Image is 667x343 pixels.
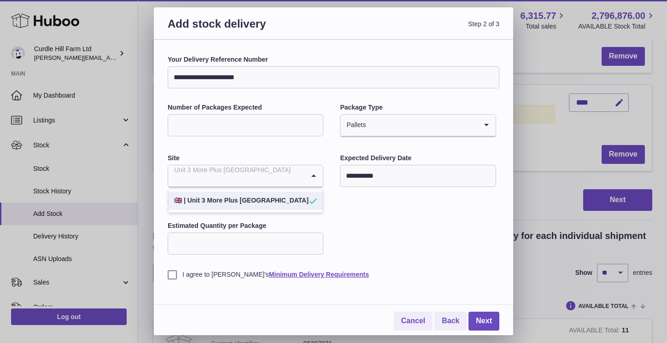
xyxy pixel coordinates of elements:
[168,270,499,279] label: I agree to [PERSON_NAME]'s
[340,115,495,137] div: Search for option
[468,312,499,331] a: Next
[394,312,433,331] a: Cancel
[168,17,333,42] h3: Add stock delivery
[340,154,496,163] label: Expected Delivery Date
[168,190,322,204] small: If you wish to fulfil from more of our available , or you don’t see the correct site here - pleas...
[168,221,323,230] label: Estimated Quantity per Package
[340,115,366,136] span: Pallets
[169,192,322,210] li: 🇬🇧 | Unit 3 More Plus [GEOGRAPHIC_DATA]
[168,165,304,186] input: Search for option
[168,103,323,112] label: Number of Packages Expected
[333,17,499,42] span: Step 2 of 3
[269,271,369,278] a: Minimum Delivery Requirements
[434,312,467,331] a: Back
[168,55,499,64] label: Your Delivery Reference Number
[366,115,477,136] input: Search for option
[340,103,496,112] label: Package Type
[168,154,323,163] label: Site
[168,165,323,187] div: Search for option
